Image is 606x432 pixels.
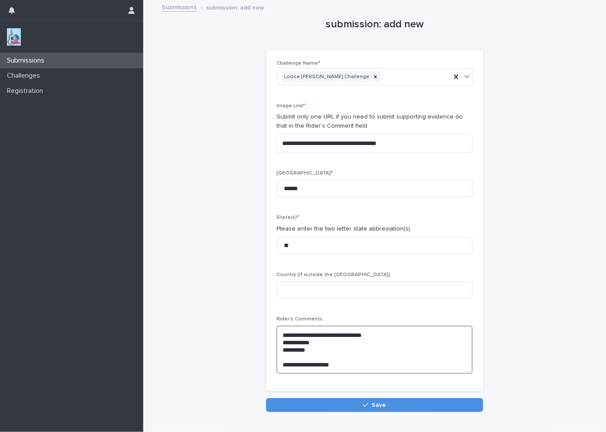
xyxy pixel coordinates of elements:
span: [GEOGRAPHIC_DATA] [277,171,333,176]
span: Country (If outside the [GEOGRAPHIC_DATA]) [277,272,390,277]
h1: submission: add new [266,18,483,31]
p: Submit only one URL if you need to submit supporting evidence do that in the Rider's Comment field. [277,112,473,131]
span: State(s) [277,215,299,220]
p: Submissions [3,56,51,65]
button: Save [266,398,483,412]
img: jxsLJbdS1eYBI7rVAS4p [7,28,21,46]
a: Submissions [162,2,197,12]
p: submission: add new [206,2,264,12]
span: Save [372,402,386,408]
p: Registration [3,87,50,95]
p: Please enter the two letter state abbreviation(s). [277,224,473,234]
span: Image Link [277,103,305,109]
span: Challenge Name [277,61,320,66]
div: Loose [PERSON_NAME] Challenge [281,71,371,83]
p: Challenges [3,72,47,80]
span: Rider's Comments [277,317,323,322]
